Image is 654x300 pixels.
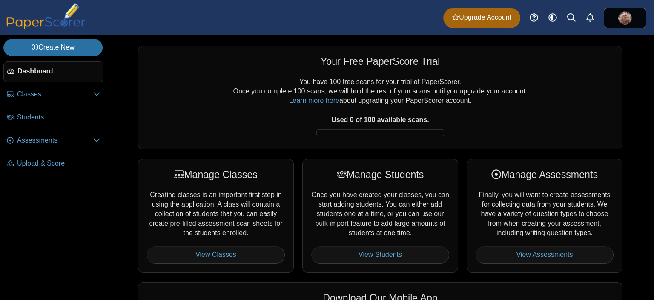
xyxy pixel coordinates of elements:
[17,136,93,145] span: Assessments
[302,159,458,273] div: Once you have created your classes, you can start adding students. You can either add students on...
[147,77,614,140] div: You have 100 free scans for your trial of PaperScorer. Once you complete 100 scans, we will hold ...
[17,159,100,168] span: Upload & Score
[3,131,103,151] a: Assessments
[3,108,103,128] a: Students
[443,8,520,28] a: Upgrade Account
[3,154,103,174] a: Upload & Score
[618,11,632,25] span: Jean-Paul Whittall
[289,97,339,104] a: Learn more here
[476,246,614,263] a: View Assessments
[138,159,294,273] div: Creating classes is an important first step in using the application. A class will contain a coll...
[3,61,103,82] a: Dashboard
[311,168,449,181] div: Manage Students
[311,246,449,263] a: View Students
[17,67,100,76] span: Dashboard
[604,8,646,28] a: ps.7gEweUQfp4xW3wTN
[3,84,103,105] a: Classes
[147,246,285,263] a: View Classes
[452,13,511,22] span: Upgrade Account
[17,113,100,122] span: Students
[3,23,89,31] a: PaperScorer
[331,116,429,123] b: Used 0 of 100 available scans.
[147,168,285,181] div: Manage Classes
[581,9,599,27] a: Alerts
[3,3,89,29] img: PaperScorer
[476,168,614,181] div: Manage Assessments
[147,55,614,68] div: Your Free PaperScore Trial
[467,159,622,273] div: Finally, you will want to create assessments for collecting data from your students. We have a va...
[3,39,103,56] a: Create New
[17,90,93,99] span: Classes
[618,11,632,25] img: ps.7gEweUQfp4xW3wTN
